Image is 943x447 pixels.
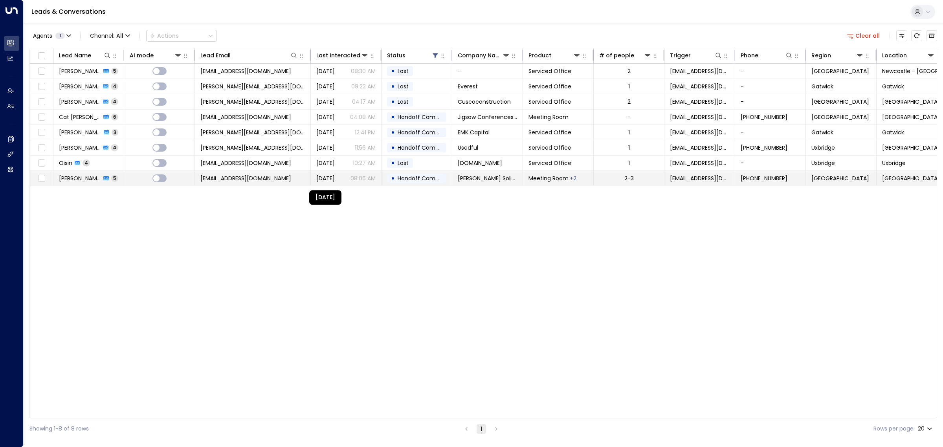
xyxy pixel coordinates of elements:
[59,51,111,60] div: Lead Name
[200,82,305,90] span: john@everestltd.ie
[882,174,940,182] span: Holborn Gate
[37,82,46,92] span: Toggle select row
[150,32,179,39] div: Actions
[735,156,806,170] td: -
[811,82,833,90] span: Gatwick
[458,98,511,106] span: Cuscoconstruction
[59,98,101,106] span: Thomas Rimmer
[670,128,729,136] span: noreply@notifications.hubspot.com
[528,82,571,90] span: Serviced Office
[670,144,729,152] span: noreply@notifications.hubspot.com
[627,98,631,106] div: 2
[627,67,631,75] div: 2
[111,83,118,90] span: 4
[458,51,510,60] div: Company Name
[87,30,133,41] button: Channel:All
[31,7,106,16] a: Leads & Conversations
[37,97,46,107] span: Toggle select row
[398,144,453,152] span: Handoff Completed
[458,51,502,60] div: Company Name
[528,98,571,106] span: Serviced Office
[811,98,869,106] span: Liverpool
[477,424,486,434] button: page 1
[599,51,634,60] div: # of people
[811,144,835,152] span: Uxbridge
[458,159,502,167] span: candyflex.com
[111,144,118,151] span: 4
[628,144,630,152] div: 1
[391,126,395,139] div: •
[59,51,91,60] div: Lead Name
[882,128,904,136] span: Gatwick
[670,82,729,90] span: noreply@notifications.hubspot.com
[844,30,883,41] button: Clear all
[528,67,571,75] span: Serviced Office
[882,144,940,152] span: Stockley Park
[398,67,409,75] span: Lost
[350,113,376,121] p: 04:08 AM
[29,425,89,433] div: Showing 1-8 of 8 rows
[37,158,46,168] span: Toggle select row
[146,30,217,42] button: Actions
[741,174,787,182] span: +442071012628
[570,174,576,182] div: Serviced Office,Virtual Office
[355,128,376,136] p: 12:41 PM
[811,159,835,167] span: Uxbridge
[528,159,571,167] span: Serviced Office
[882,98,940,106] span: Liverpool
[316,113,335,121] span: Aug 19, 2025
[391,80,395,93] div: •
[735,125,806,140] td: -
[398,128,453,136] span: Handoff Completed
[461,424,501,434] nav: pagination navigation
[670,67,729,75] span: noreply@notifications.hubspot.com
[316,144,335,152] span: Aug 13, 2025
[628,82,630,90] div: 1
[316,98,335,106] span: Aug 26, 2025
[628,159,630,167] div: 1
[37,174,46,183] span: Toggle select row
[398,82,409,90] span: Lost
[926,30,937,41] button: Archived Leads
[398,174,453,182] span: Handoff Completed
[87,30,133,41] span: Channel:
[355,144,376,152] p: 11:56 AM
[387,51,439,60] div: Status
[811,67,869,75] span: Newcastle-Upon-Tyne
[59,67,101,75] span: Chiara Wilson
[200,51,298,60] div: Lead Email
[811,128,833,136] span: Gatwick
[130,51,182,60] div: AI mode
[882,113,940,121] span: Liverpool
[111,68,118,74] span: 5
[882,51,907,60] div: Location
[452,64,523,79] td: -
[670,174,729,182] span: noreply@notifications.hubspot.com
[811,51,831,60] div: Region
[882,67,942,75] span: Newcastle - St James Gate
[528,128,571,136] span: Serviced Office
[628,128,630,136] div: 1
[873,425,915,433] label: Rows per page:
[37,51,46,61] span: Toggle select all
[391,95,395,108] div: •
[316,51,360,60] div: Last Interacted
[116,33,123,39] span: All
[627,113,631,121] div: -
[741,51,758,60] div: Phone
[670,51,722,60] div: Trigger
[391,172,395,185] div: •
[200,51,231,60] div: Lead Email
[37,112,46,122] span: Toggle select row
[29,30,74,41] button: Agents1
[896,30,907,41] button: Customize
[458,82,478,90] span: Everest
[316,174,335,182] span: Aug 08, 2025
[882,51,935,60] div: Location
[398,159,409,167] span: Lost
[37,128,46,137] span: Toggle select row
[37,66,46,76] span: Toggle select row
[670,159,729,167] span: noreply@notifications.hubspot.com
[391,110,395,124] div: •
[55,33,65,39] span: 1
